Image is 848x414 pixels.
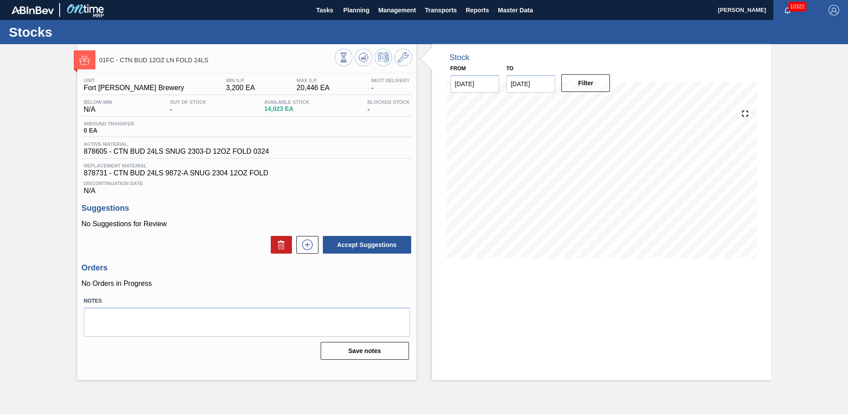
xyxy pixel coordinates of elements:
img: Logout [829,5,839,15]
span: Blocked Stock [367,99,410,105]
div: - [369,78,412,92]
h3: Orders [82,263,412,273]
span: MAX S.P. [296,78,329,83]
span: Planning [343,5,369,15]
div: - [168,99,209,114]
button: Accept Suggestions [323,236,411,254]
p: No Suggestions for Review [82,220,412,228]
div: Delete Suggestions [266,236,292,254]
div: New suggestion [292,236,318,254]
img: Ícone [79,54,90,65]
span: Transports [425,5,457,15]
label: Notes [84,295,410,308]
button: Notifications [773,4,802,16]
img: TNhmsLtSVTkK8tSr43FrP2fwEKptu5GPRR3wAAAABJRU5ErkJggg== [11,6,54,14]
span: Available Stock [264,99,310,105]
span: Replacement Material [84,163,410,168]
span: Active Material [84,141,269,147]
label: to [506,65,513,72]
span: Out Of Stock [170,99,207,105]
span: Discontinuation Date [84,181,410,186]
div: Stock [450,53,469,62]
div: N/A [82,177,412,195]
div: Accept Suggestions [318,235,412,254]
span: MIN S.P. [226,78,255,83]
button: Save notes [321,342,409,360]
label: From [450,65,466,72]
span: 878731 - CTN BUD 24LS 9872-A SNUG 2304 12OZ FOLD [84,169,410,177]
span: 20,446 EA [296,84,329,92]
button: Schedule Inventory [375,49,392,66]
div: N/A [82,99,114,114]
span: Fort [PERSON_NAME] Brewery [84,84,185,92]
span: Next Delivery [371,78,409,83]
input: mm/dd/yyyy [450,75,500,93]
h3: Suggestions [82,204,412,213]
span: Management [378,5,416,15]
h1: Stocks [9,27,166,37]
span: Unit [84,78,185,83]
span: 3,200 EA [226,84,255,92]
button: Update Chart [355,49,372,66]
span: 10322 [788,2,806,11]
span: Tasks [315,5,334,15]
button: Filter [561,74,610,92]
span: 0 EA [84,127,134,134]
span: 14,023 EA [264,106,310,112]
span: Reports [466,5,489,15]
input: mm/dd/yyyy [506,75,555,93]
span: Below Min [84,99,112,105]
p: No Orders in Progress [82,280,412,288]
span: Master Data [498,5,533,15]
span: Inbound Transfer [84,121,134,126]
span: 878605 - CTN BUD 24LS SNUG 2303-D 12OZ FOLD 0324 [84,148,269,156]
span: 01FC - CTN BUD 12OZ LN FOLD 24LS [99,57,335,64]
div: - [365,99,412,114]
button: Go to Master Data / General [394,49,412,66]
button: Stocks Overview [335,49,352,66]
